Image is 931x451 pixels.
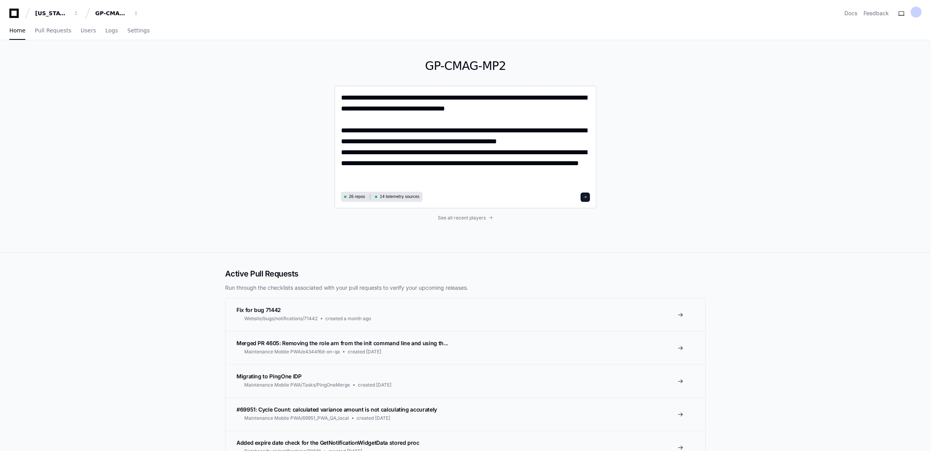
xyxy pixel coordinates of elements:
span: 14 telemetry sources [380,194,419,200]
span: Pull Requests [35,28,71,33]
span: Logs [105,28,118,33]
span: Maintenance Mobile PWA/e4344f6d-on-qa [244,349,340,355]
span: created [DATE] [357,415,390,421]
a: Settings [127,22,149,40]
p: Run through the checklists associated with your pull requests to verify your upcoming releases. [225,284,706,292]
a: Merged PR 4605: Removing the role arn from the init command line and using th...Maintenance Mobil... [226,331,705,364]
a: Logs [105,22,118,40]
div: GP-CMAG-MP2 [95,9,129,17]
a: #69951: Cycle Count: calculated variance amount is not calculating accuratelyMaintenance Mobile P... [226,398,705,431]
a: Pull Requests [35,22,71,40]
span: Settings [127,28,149,33]
span: created a month ago [325,316,371,322]
a: Users [81,22,96,40]
a: Home [9,22,25,40]
span: Added expire date check for the GetNotificationWidgetData stored proc [236,439,419,446]
a: Docs [844,9,857,17]
span: Maintenance Mobile PWA/Tasks/PingOneMerge [244,382,350,388]
span: Fix for bug 71442 [236,307,281,313]
span: Migrating to PingOne IDP [236,373,302,380]
span: #69951: Cycle Count: calculated variance amount is not calculating accurately [236,406,437,413]
button: GP-CMAG-MP2 [92,6,142,20]
a: Fix for bug 71442Website/bugs/notifications/71442created a month ago [226,298,705,331]
a: Migrating to PingOne IDPMaintenance Mobile PWA/Tasks/PingOneMergecreated [DATE] [226,364,705,398]
a: See all recent players [334,215,597,221]
span: Maintenance Mobile PWA/69951_PWA_QA_local [244,415,349,421]
h1: GP-CMAG-MP2 [334,59,597,73]
span: created [DATE] [358,382,391,388]
span: Users [81,28,96,33]
span: Website/bugs/notifications/71442 [244,316,318,322]
span: Home [9,28,25,33]
button: Feedback [863,9,889,17]
span: created [DATE] [348,349,381,355]
span: Merged PR 4605: Removing the role arn from the init command line and using th... [236,340,448,346]
span: See all recent players [438,215,486,221]
h2: Active Pull Requests [225,268,706,279]
span: 26 repos [349,194,365,200]
div: [US_STATE] Pacific [35,9,69,17]
button: [US_STATE] Pacific [32,6,82,20]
